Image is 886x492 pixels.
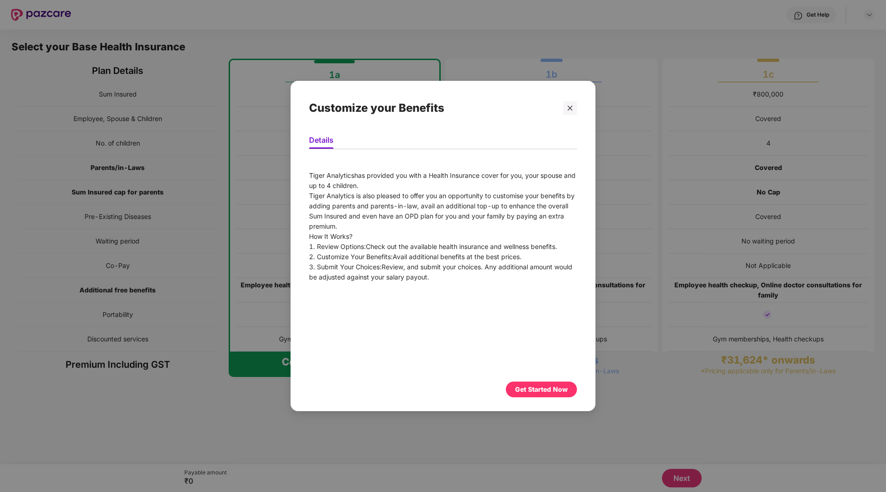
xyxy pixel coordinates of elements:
[309,135,334,149] li: Details
[309,90,555,126] div: Customize your Benefits
[309,253,393,261] span: 2. Customize Your Benefits:
[567,105,573,111] span: close
[309,262,577,282] div: Review, and submit your choices. Any additional amount would be adjusted against your salary payout.
[309,242,577,252] div: Check out the available health insurance and wellness benefits.
[309,171,354,179] span: Tiger Analytics
[515,384,568,395] div: Get Started Now
[309,231,577,242] div: How It Works?
[309,243,366,250] span: 1. Review Options:
[309,170,577,191] div: has provided you with a Health Insurance cover for you, your spouse and up to 4 children.
[309,263,382,271] span: 3. Submit Your Choices:
[309,252,577,262] div: Avail additional benefits at the best prices.
[309,191,577,231] div: Tiger Analytics is also pleased to offer you an opportunity to customise your benefits by adding ...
